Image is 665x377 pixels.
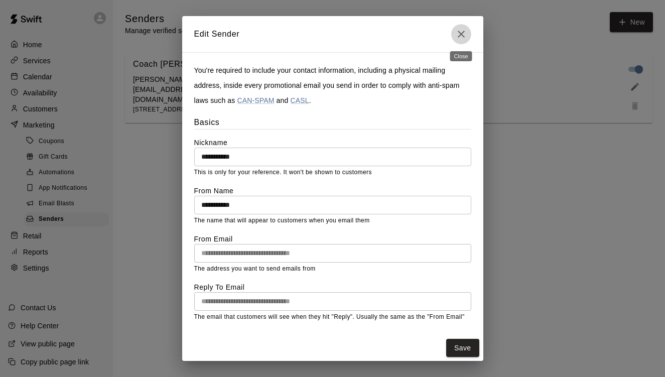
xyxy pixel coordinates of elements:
[451,24,471,44] button: Close
[194,282,471,292] label: Reply To Email
[194,234,471,244] label: From Email
[290,96,309,104] a: CASL
[194,138,471,148] label: Nickname
[194,312,471,322] p: The email that customers will see when they hit "Reply". Usually the same as the "From Email"
[450,51,472,61] div: Close
[194,264,471,274] p: The address you want to send emails from
[194,168,471,178] p: This is only for your reference. It won't be shown to customers
[194,186,471,196] label: From Name
[194,216,471,226] p: The name that will appear to customers when you email them
[182,16,483,52] h2: Edit Sender
[446,339,479,357] button: Save
[194,116,471,129] h6: Basics
[194,63,471,108] p: You're required to include your contact information, including a physical mailing address, inside...
[237,96,275,104] a: CAN-SPAM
